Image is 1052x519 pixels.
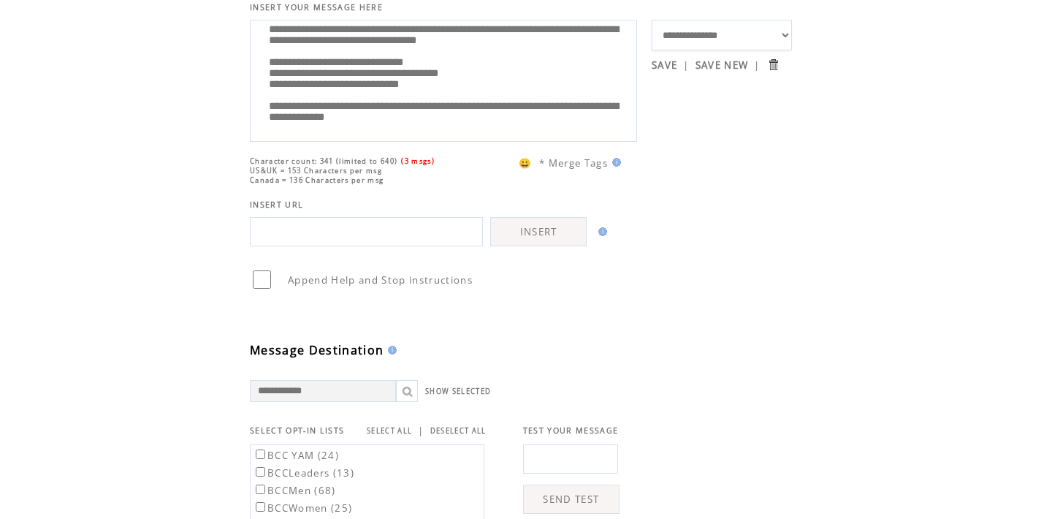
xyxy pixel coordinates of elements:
[608,158,621,167] img: help.gif
[253,449,339,462] label: BCC YAM (24)
[250,2,383,12] span: INSERT YOUR MESSAGE HERE
[250,156,397,166] span: Character count: 341 (limited to 640)
[695,58,749,72] a: SAVE NEW
[523,425,619,436] span: TEST YOUR MESSAGE
[256,450,265,459] input: BCC YAM (24)
[256,485,265,494] input: BCCMen (68)
[683,58,689,72] span: |
[250,342,384,358] span: Message Destination
[250,166,382,175] span: US&UK = 153 Characters per msg
[384,346,397,355] img: help.gif
[430,426,487,436] a: DESELECT ALL
[401,156,435,166] span: (3 msgs)
[250,175,384,185] span: Canada = 136 Characters per msg
[253,501,352,515] label: BCCWomen (25)
[250,425,344,436] span: SELECT OPT-IN LISTS
[519,156,532,170] span: 😀
[539,156,608,170] span: * Merge Tags
[523,485,620,514] a: SEND TEST
[418,424,424,437] span: |
[256,502,265,512] input: BCCWomen (25)
[754,58,760,72] span: |
[256,467,265,477] input: BCCLeaders (13)
[490,217,587,246] a: INSERT
[253,484,336,497] label: BCCMen (68)
[425,387,491,396] a: SHOW SELECTED
[594,227,607,236] img: help.gif
[766,58,780,72] input: Submit
[288,273,473,287] span: Append Help and Stop instructions
[250,200,303,210] span: INSERT URL
[652,58,677,72] a: SAVE
[253,466,354,480] label: BCCLeaders (13)
[367,426,412,436] a: SELECT ALL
